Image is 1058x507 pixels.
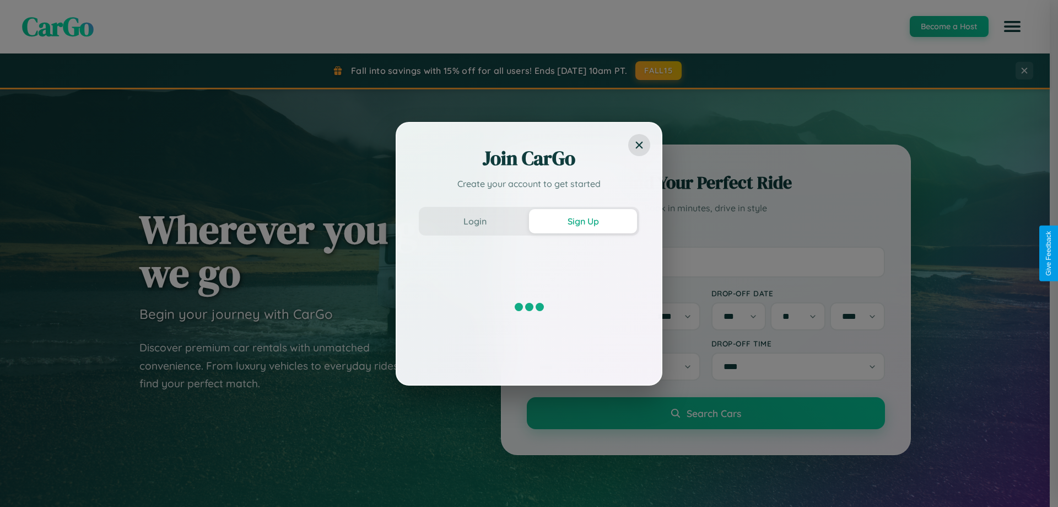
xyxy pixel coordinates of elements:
p: Create your account to get started [419,177,639,190]
button: Sign Up [529,209,637,233]
div: Give Feedback [1045,231,1052,276]
button: Login [421,209,529,233]
h2: Join CarGo [419,145,639,172]
iframe: Intercom live chat [11,469,37,496]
